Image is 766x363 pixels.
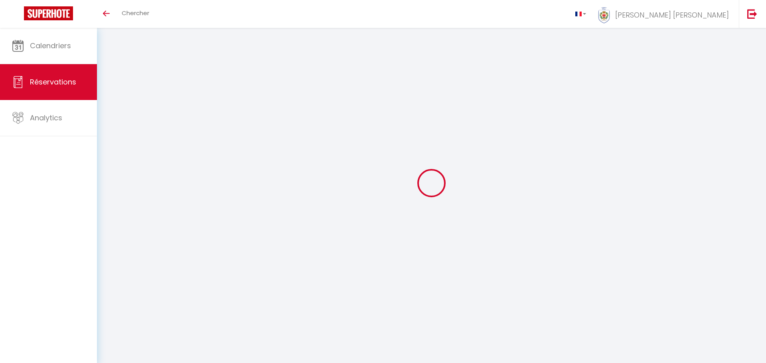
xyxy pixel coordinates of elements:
img: logout [747,9,757,19]
span: Analytics [30,113,62,123]
span: Chercher [122,9,149,17]
span: [PERSON_NAME] [PERSON_NAME] [615,10,729,20]
img: Super Booking [24,6,73,20]
img: ... [598,7,610,24]
span: Réservations [30,77,76,87]
span: Calendriers [30,41,71,51]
